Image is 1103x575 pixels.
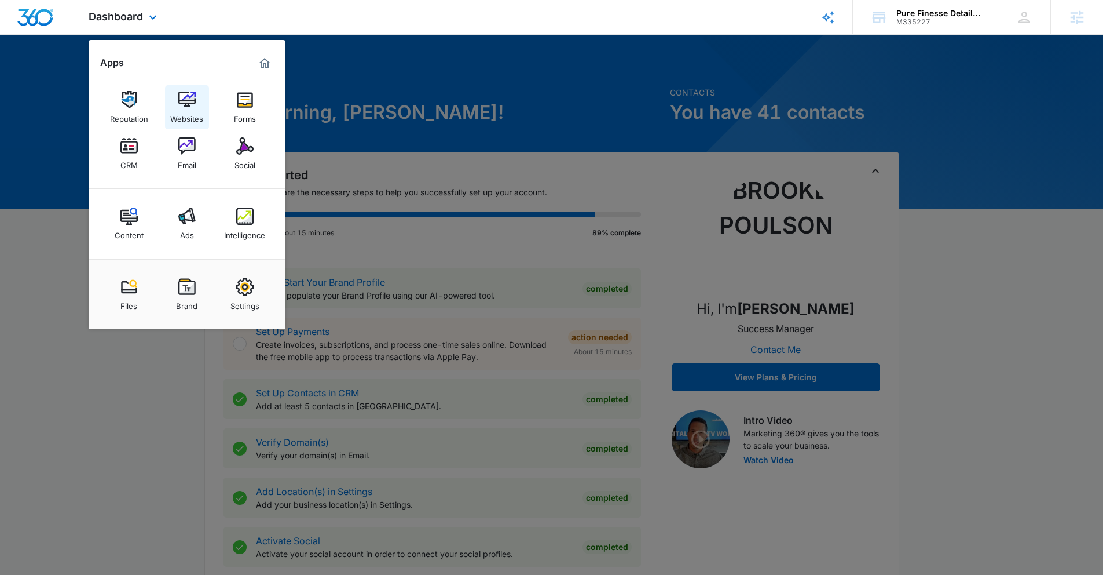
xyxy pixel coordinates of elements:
a: Forms [223,85,267,129]
div: Reputation [110,108,148,123]
div: Websites [170,108,203,123]
div: Social [234,155,255,170]
div: Forms [234,108,256,123]
a: Email [165,132,209,176]
a: Settings [223,272,267,316]
a: Intelligence [223,202,267,246]
div: Ads [180,225,194,240]
div: Brand [176,296,197,311]
div: Email [178,155,196,170]
div: account id [896,18,981,26]
a: Ads [165,202,209,246]
div: account name [896,9,981,18]
span: Dashboard [89,10,143,23]
a: Files [107,272,151,316]
a: Brand [165,272,209,316]
a: Websites [165,85,209,129]
h2: Apps [100,57,124,68]
a: CRM [107,132,151,176]
div: Settings [230,296,259,311]
a: Social [223,132,267,176]
a: Reputation [107,85,151,129]
div: Intelligence [224,225,265,240]
a: Marketing 360® Dashboard [255,54,274,72]
div: CRM [120,155,138,170]
div: Content [115,225,144,240]
a: Content [107,202,151,246]
div: Files [120,296,137,311]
